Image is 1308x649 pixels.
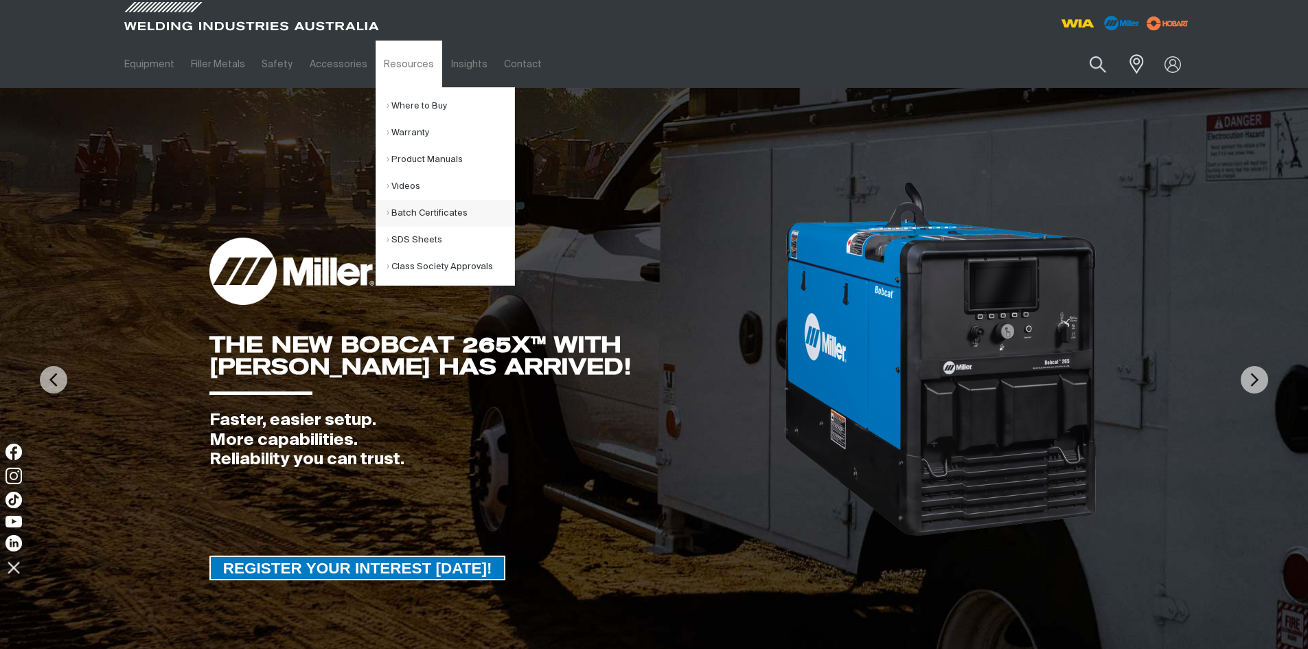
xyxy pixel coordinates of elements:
[387,227,514,253] a: SDS Sheets
[183,41,253,88] a: Filler Metals
[5,444,22,460] img: Facebook
[387,146,514,173] a: Product Manuals
[5,516,22,527] img: YouTube
[40,366,67,394] img: PrevArrow
[387,173,514,200] a: Videos
[209,334,783,378] div: THE NEW BOBCAT 265X™ WITH [PERSON_NAME] HAS ARRIVED!
[116,41,183,88] a: Equipment
[209,411,783,470] div: Faster, easier setup. More capabilities. Reliability you can trust.
[5,535,22,551] img: LinkedIn
[301,41,376,88] a: Accessories
[387,200,514,227] a: Batch Certificates
[1143,13,1193,34] img: miller
[1057,48,1121,80] input: Product name or item number...
[1075,48,1121,80] button: Search products
[209,556,506,580] a: REGISTER YOUR INTEREST TODAY!
[387,93,514,119] a: Where to Buy
[387,119,514,146] a: Warranty
[2,556,25,579] img: hide socials
[442,41,495,88] a: Insights
[5,468,22,484] img: Instagram
[211,556,505,580] span: REGISTER YOUR INTEREST [DATE]!
[5,492,22,508] img: TikTok
[253,41,301,88] a: Safety
[387,253,514,280] a: Class Society Approvals
[1241,366,1268,394] img: NextArrow
[376,87,515,286] ul: Resources Submenu
[376,41,442,88] a: Resources
[496,41,550,88] a: Contact
[116,41,923,88] nav: Main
